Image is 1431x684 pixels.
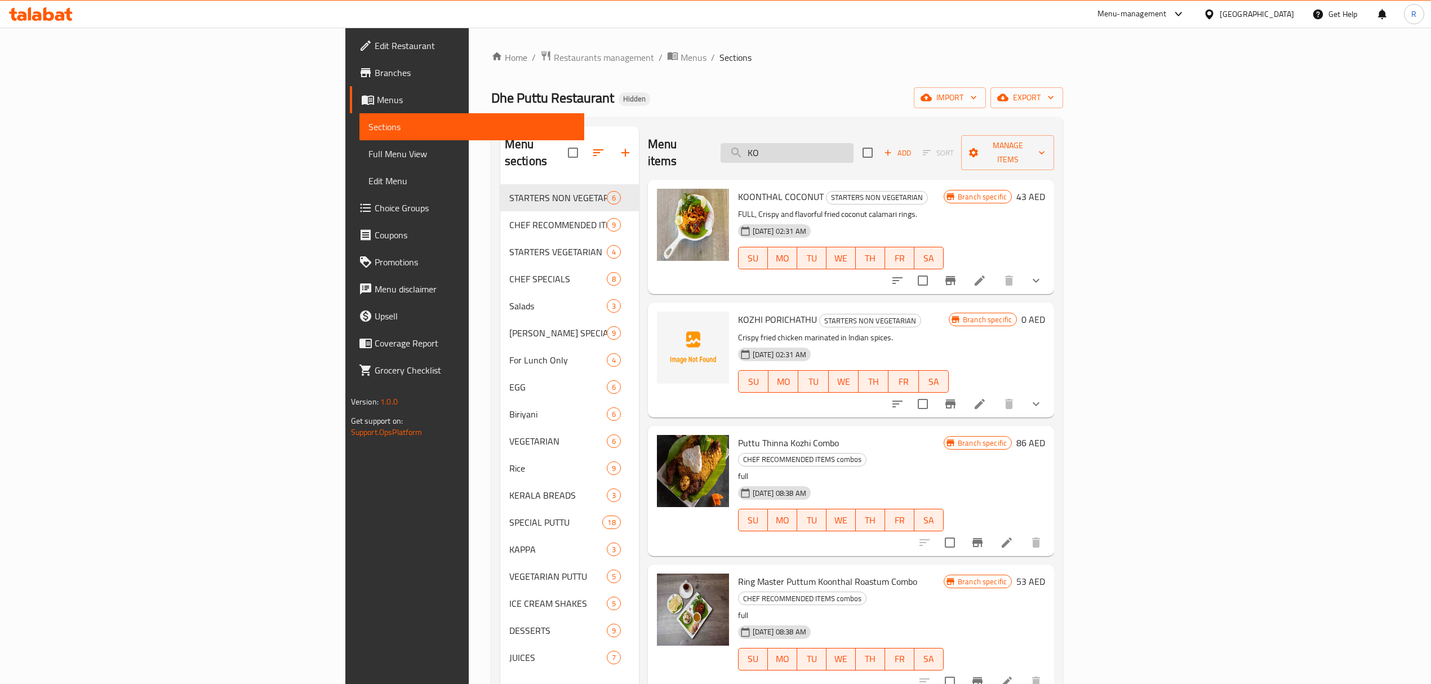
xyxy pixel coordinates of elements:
div: CHEF SPECIALS8 [500,265,639,292]
div: JUICES [509,651,607,664]
img: KOONTHAL COCONUT [657,189,729,261]
span: FR [890,512,910,528]
span: 9 [607,463,620,474]
div: CHEF RECOMMENDED ITEMS combos [738,592,866,605]
div: Biriyani [509,407,607,421]
button: delete [1023,529,1050,556]
button: MO [768,648,797,670]
button: TH [856,247,885,269]
div: items [607,191,621,205]
span: TH [860,512,881,528]
span: Version: [351,394,379,409]
div: VEGETARIAN6 [500,428,639,455]
button: TU [797,247,826,269]
div: items [607,488,621,502]
div: CURRY SPECIALITIES [509,326,607,340]
span: SU [743,250,763,267]
span: SU [743,651,763,667]
button: SA [914,648,944,670]
span: VEGETARIAN [509,434,607,448]
div: DESSERTS [509,624,607,637]
span: WE [831,651,851,667]
a: Upsell [350,303,584,330]
span: Add [882,146,913,159]
button: sort-choices [884,267,911,294]
span: FR [890,651,910,667]
span: [DATE] 02:31 AM [748,226,811,237]
nav: breadcrumb [491,50,1063,65]
div: JUICES7 [500,644,639,671]
button: import [914,87,986,108]
span: [DATE] 08:38 AM [748,488,811,499]
button: SU [738,648,768,670]
span: Coverage Report [375,336,575,350]
span: KERALA BREADS [509,488,607,502]
span: CHEF RECOMMENDED ITEMS combos [509,218,607,232]
a: Edit menu item [973,397,986,411]
span: ICE CREAM SHAKES [509,597,607,610]
span: Restaurants management [554,51,654,64]
a: Menus [350,86,584,113]
a: Restaurants management [540,50,654,65]
div: For Lunch Only4 [500,347,639,374]
span: Coupons [375,228,575,242]
div: CHEF SPECIALS [509,272,607,286]
div: Salads [509,299,607,313]
span: export [999,91,1054,105]
button: Branch-specific-item [964,529,991,556]
span: For Lunch Only [509,353,607,367]
span: Sections [719,51,752,64]
a: Grocery Checklist [350,357,584,384]
span: SU [743,374,764,390]
span: 4 [607,247,620,257]
button: show more [1023,390,1050,417]
span: SPECIAL PUTTU [509,516,603,529]
div: STARTERS NON VEGETARIAN [819,314,921,327]
span: 3 [607,544,620,555]
span: 1.0.0 [380,394,398,409]
h6: 0 AED [1021,312,1045,327]
div: items [607,461,621,475]
span: STARTERS VEGETARIAN [509,245,607,259]
button: SA [919,370,949,393]
a: Edit Menu [359,167,584,194]
span: MO [773,374,794,390]
button: delete [996,267,1023,294]
button: MO [768,247,797,269]
div: items [602,516,620,529]
span: Full Menu View [368,147,575,161]
div: items [607,245,621,259]
span: Select section [856,141,879,165]
span: [PERSON_NAME] SPECIALITIES [509,326,607,340]
span: EGG [509,380,607,394]
span: VEGETARIAN PUTTU [509,570,607,583]
span: Select to update [938,531,962,554]
span: WE [833,374,854,390]
button: SA [914,247,944,269]
div: ICE CREAM SHAKES5 [500,590,639,617]
a: Edit Restaurant [350,32,584,59]
div: Hidden [619,92,650,106]
div: items [607,272,621,286]
button: TU [797,509,826,531]
button: TH [856,509,885,531]
span: 9 [607,625,620,636]
span: Puttu Thinna Kozhi Combo [738,434,839,451]
span: Manage items [970,139,1045,167]
a: Support.OpsPlatform [351,425,423,439]
span: MO [772,651,793,667]
button: WE [829,370,859,393]
div: items [607,218,621,232]
button: TH [859,370,888,393]
span: [DATE] 02:31 AM [748,349,811,360]
div: STARTERS NON VEGETARIAN6 [500,184,639,211]
button: TU [797,648,826,670]
h2: Menu items [648,136,707,170]
span: 5 [607,571,620,582]
button: show more [1023,267,1050,294]
a: Promotions [350,248,584,276]
span: STARTERS NON VEGETARIAN [826,191,927,204]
